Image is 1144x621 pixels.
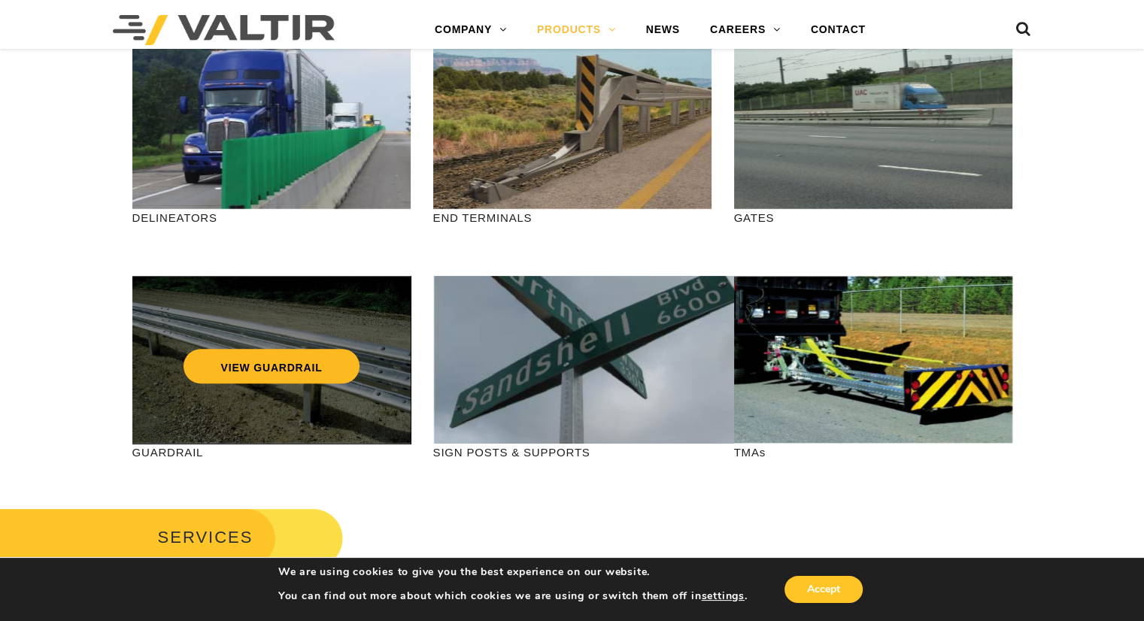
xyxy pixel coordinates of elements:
a: VIEW GUARDRAIL [183,349,360,383]
a: COMPANY [420,15,522,45]
p: TMAs [734,444,1012,461]
a: NEWS [631,15,695,45]
p: GATES [734,209,1012,226]
a: CAREERS [695,15,796,45]
button: settings [701,589,744,603]
p: DELINEATORS [132,209,411,226]
img: Valtir [113,15,335,45]
p: GUARDRAIL [132,444,411,461]
p: SIGN POSTS & SUPPORTS [433,444,712,461]
p: We are using cookies to give you the best experience on our website. [278,565,748,579]
button: Accept [784,576,863,603]
p: You can find out more about which cookies we are using or switch them off in . [278,589,748,603]
a: CONTACT [796,15,881,45]
p: END TERMINALS [433,209,712,226]
a: PRODUCTS [522,15,631,45]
